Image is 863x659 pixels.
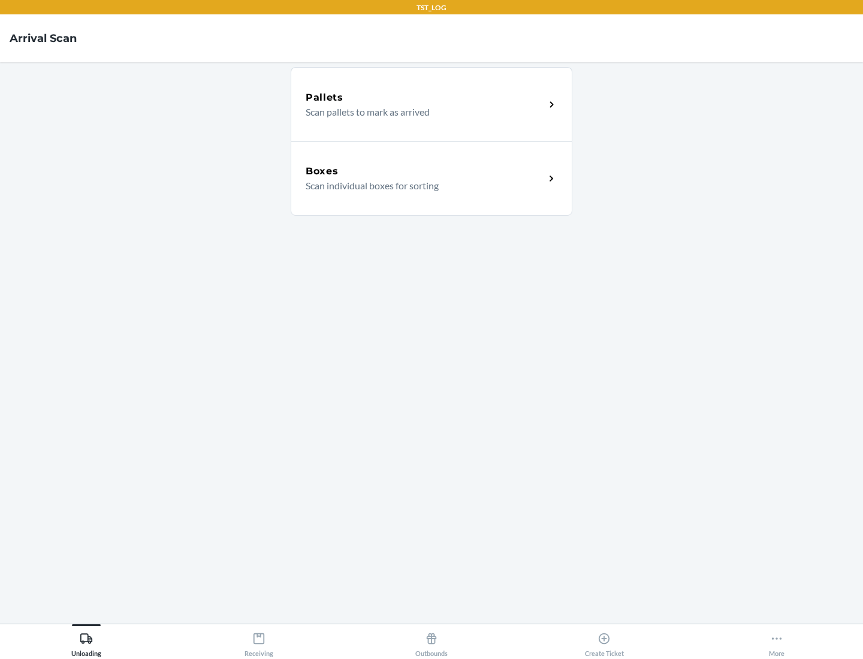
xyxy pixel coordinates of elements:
p: Scan individual boxes for sorting [306,179,535,193]
button: More [690,624,863,657]
div: More [769,627,784,657]
div: Outbounds [415,627,448,657]
h5: Pallets [306,90,343,105]
p: TST_LOG [417,2,446,13]
button: Outbounds [345,624,518,657]
div: Receiving [245,627,273,657]
p: Scan pallets to mark as arrived [306,105,535,119]
a: PalletsScan pallets to mark as arrived [291,67,572,141]
button: Receiving [173,624,345,657]
button: Create Ticket [518,624,690,657]
h4: Arrival Scan [10,31,77,46]
a: BoxesScan individual boxes for sorting [291,141,572,216]
h5: Boxes [306,164,339,179]
div: Create Ticket [585,627,624,657]
div: Unloading [71,627,101,657]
